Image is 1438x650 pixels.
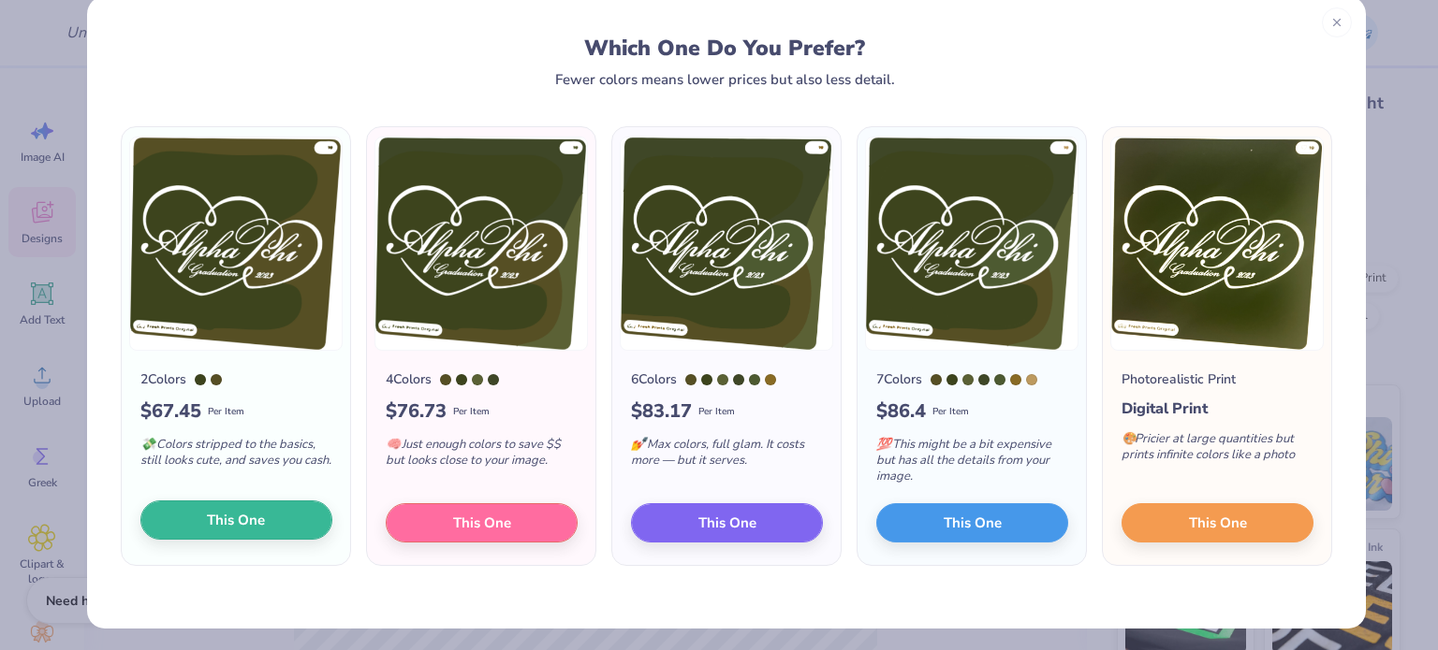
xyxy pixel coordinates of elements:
[631,436,646,453] span: 💅
[962,374,974,385] div: 7498 C
[208,405,244,419] span: Per Item
[207,510,265,531] span: This One
[876,426,1068,503] div: This might be a bit expensive but has all the details from your image.
[698,405,735,419] span: Per Item
[140,426,332,487] div: Colors stripped to the basics, still looks cute, and saves you cash.
[129,137,343,351] img: 2 color option
[140,369,186,389] div: 2 Colors
[1122,503,1313,542] button: This One
[631,426,823,487] div: Max colors, full glam. It costs more — but it serves.
[978,374,990,385] div: 5743 C
[1122,397,1313,420] div: Digital Print
[386,426,578,487] div: Just enough colors to save $$ but looks close to your image.
[452,513,510,534] span: This One
[1122,420,1313,482] div: Pricier at large quantities but prints infinite colors like a photo
[717,374,728,385] div: 7498 C
[386,369,432,389] div: 4 Colors
[386,503,578,542] button: This One
[386,436,401,453] span: 🧠
[1188,513,1246,534] span: This One
[876,369,922,389] div: 7 Colors
[472,374,483,385] div: 7498 C
[932,405,969,419] span: Per Item
[1110,137,1324,351] img: Photorealistic preview
[1026,374,1037,385] div: 7562 C
[931,374,942,385] div: 5815 C
[697,513,756,534] span: This One
[685,374,697,385] div: 5815 C
[140,397,201,426] span: $ 67.45
[195,374,206,385] div: 5747 C
[1122,430,1137,447] span: 🎨
[1122,369,1236,389] div: Photorealistic Print
[140,500,332,540] button: This One
[749,374,760,385] div: 574 C
[876,397,926,426] span: $ 86.4
[733,374,744,385] div: 5743 C
[453,405,490,419] span: Per Item
[555,72,895,87] div: Fewer colors means lower prices but also less detail.
[865,137,1078,351] img: 7 color option
[138,36,1313,61] div: Which One Do You Prefer?
[211,374,222,385] div: 5815 C
[440,374,451,385] div: 5815 C
[456,374,467,385] div: 5747 C
[631,369,677,389] div: 6 Colors
[386,397,447,426] span: $ 76.73
[876,436,891,453] span: 💯
[943,513,1001,534] span: This One
[631,503,823,542] button: This One
[631,397,692,426] span: $ 83.17
[488,374,499,385] div: 5743 C
[140,436,155,453] span: 💸
[701,374,712,385] div: 5747 C
[1010,374,1021,385] div: 1265 C
[765,374,776,385] div: 1265 C
[946,374,958,385] div: 5747 C
[876,503,1068,542] button: This One
[374,137,588,351] img: 4 color option
[994,374,1005,385] div: 574 C
[620,137,833,351] img: 6 color option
